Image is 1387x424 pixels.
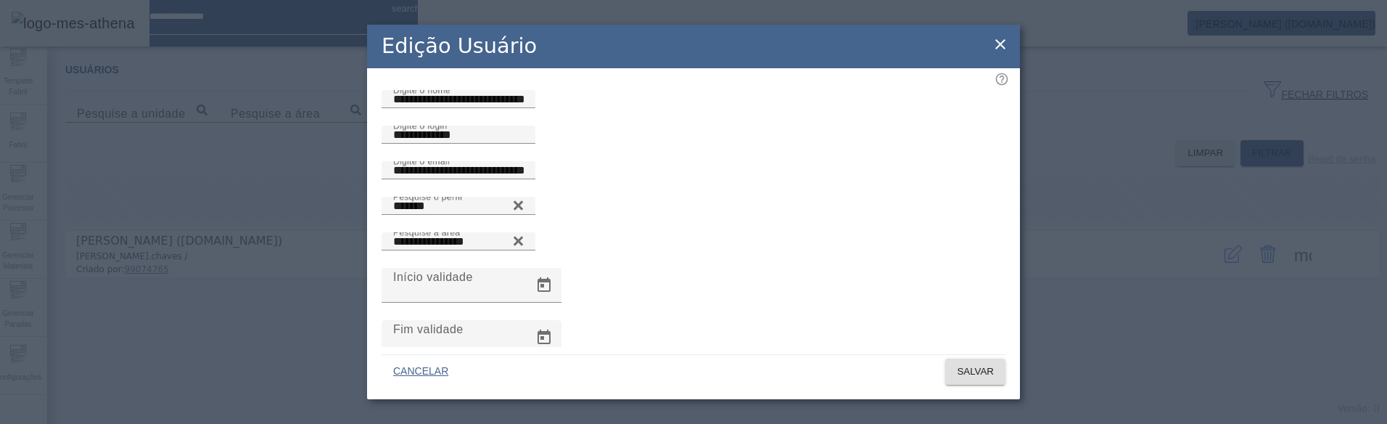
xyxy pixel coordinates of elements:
[393,121,448,130] mat-label: Digite o login
[527,268,561,303] button: Open calendar
[393,192,462,201] mat-label: Pesquise o perfil
[393,364,448,379] span: CANCELAR
[393,156,450,166] mat-label: Digite o email
[382,359,460,385] button: CANCELAR
[957,364,994,379] span: SALVAR
[393,85,450,94] mat-label: Digite o nome
[382,30,537,62] h2: Edição Usuário
[527,320,561,355] button: Open calendar
[393,323,464,335] mat-label: Fim validade
[393,233,524,250] input: Number
[393,227,460,237] mat-label: Pesquise a área
[393,271,473,283] mat-label: Início validade
[393,197,524,215] input: Number
[945,359,1005,385] button: SALVAR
